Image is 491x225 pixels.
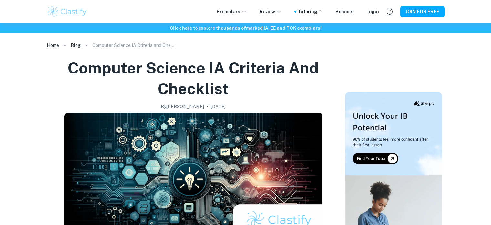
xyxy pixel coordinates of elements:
h2: [DATE] [211,103,226,110]
h6: Click here to explore thousands of marked IA, EE and TOK exemplars ! [1,25,490,32]
a: Login [366,8,379,15]
button: JOIN FOR FREE [400,6,445,17]
p: • [207,103,208,110]
button: Help and Feedback [384,6,395,17]
h1: Computer Science IA Criteria and Checklist [49,58,337,99]
a: Tutoring [298,8,322,15]
a: Blog [71,41,81,50]
a: Schools [335,8,353,15]
p: Computer Science IA Criteria and Checklist [92,42,176,49]
h2: By [PERSON_NAME] [161,103,204,110]
a: Home [47,41,59,50]
p: Review [260,8,281,15]
p: Exemplars [217,8,247,15]
img: Clastify logo [47,5,88,18]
